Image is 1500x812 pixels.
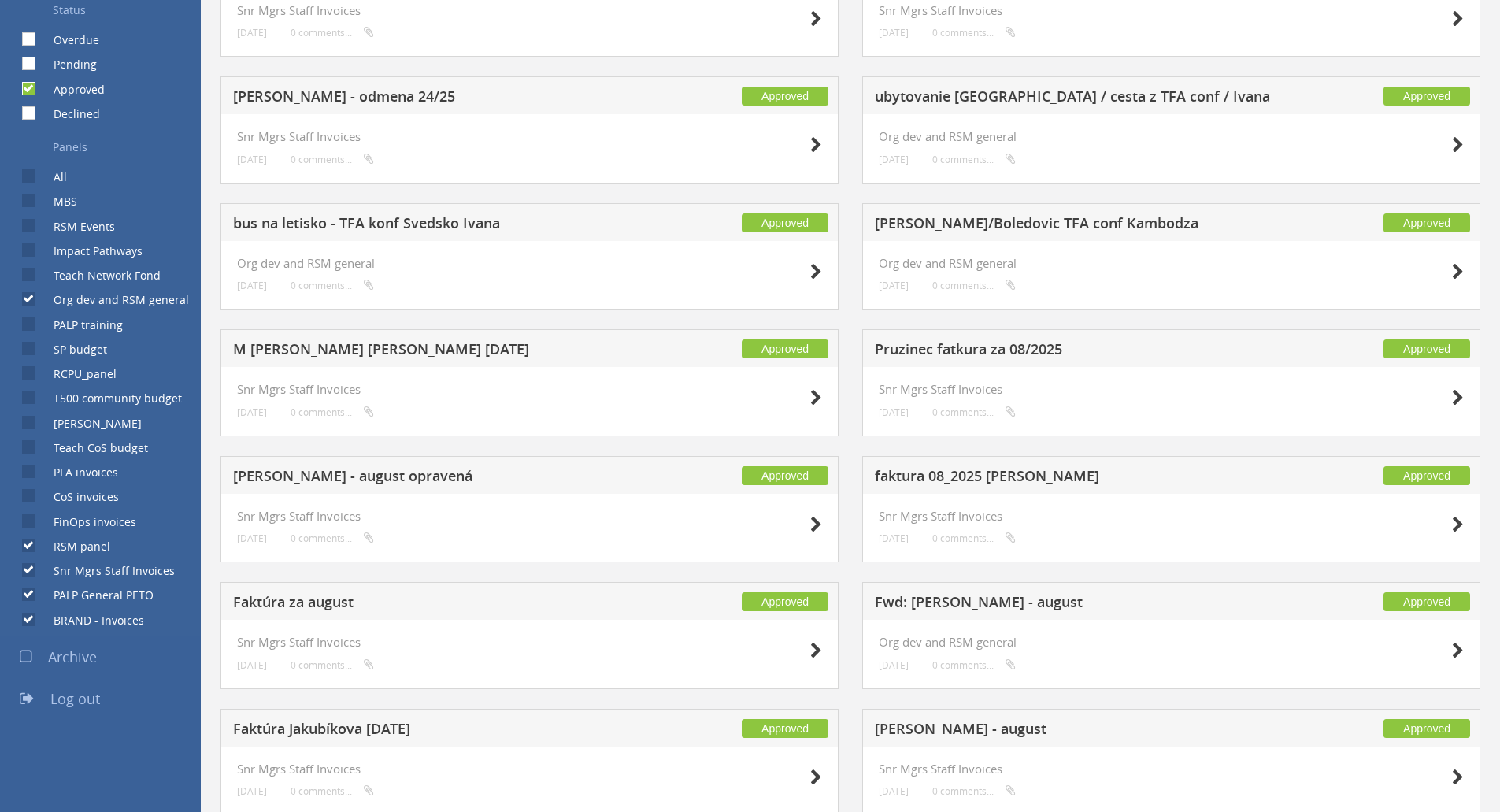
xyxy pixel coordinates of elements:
h4: Snr Mgrs Staff Invoices [237,130,822,143]
h4: Snr Mgrs Staff Invoices [879,762,1464,776]
small: [DATE] [237,154,267,165]
h5: [PERSON_NAME] - august opravená [233,469,648,488]
h4: Snr Mgrs Staff Invoices [879,4,1464,17]
label: PALP training [38,317,123,333]
h5: ubytovanie [GEOGRAPHIC_DATA] / cesta z TFA conf / Ivana [875,89,1290,109]
span: Archive [48,647,97,666]
small: [DATE] [879,406,909,418]
h5: [PERSON_NAME] - odmena 24/25 [233,89,648,109]
small: 0 comments... [932,532,1016,544]
span: Approved [742,466,828,485]
h4: Snr Mgrs Staff Invoices [879,383,1464,396]
label: MBS [38,194,77,209]
h5: faktura 08_2025 [PERSON_NAME] [875,469,1290,488]
span: Approved [742,339,828,358]
h4: Org dev and RSM general [237,257,822,270]
h5: [PERSON_NAME]/Boledovic TFA conf Kambodza [875,216,1290,235]
h5: Pruzinec fatkura za 08/2025 [875,342,1290,362]
h4: Snr Mgrs Staff Invoices [879,510,1464,523]
small: 0 comments... [291,406,374,418]
h5: bus na letisko - TFA konf Svedsko Ivana [233,216,648,235]
h4: Org dev and RSM general [879,130,1464,143]
small: 0 comments... [291,154,374,165]
span: Approved [742,719,828,738]
small: [DATE] [237,406,267,418]
span: Approved [1383,87,1470,106]
small: 0 comments... [932,280,1016,291]
span: Log out [50,689,100,708]
h5: M [PERSON_NAME] [PERSON_NAME] [DATE] [233,342,648,362]
small: 0 comments... [932,154,1016,165]
label: Org dev and RSM general [38,292,189,308]
label: BRAND - Invoices [38,613,144,628]
label: Pending [38,57,97,72]
label: RSM Events [38,219,115,235]
small: 0 comments... [291,280,374,291]
span: Approved [742,213,828,232]
small: [DATE] [237,532,267,544]
small: 0 comments... [291,27,374,39]
label: [PERSON_NAME] [38,416,142,432]
label: SP budget [38,342,107,358]
label: RCPU_panel [38,366,117,382]
label: Snr Mgrs Staff Invoices [38,563,175,579]
small: [DATE] [237,785,267,797]
span: Approved [1383,466,1470,485]
span: Approved [742,592,828,611]
h4: Snr Mgrs Staff Invoices [237,510,822,523]
small: 0 comments... [291,532,374,544]
small: [DATE] [879,659,909,671]
a: Panels [12,134,201,161]
small: [DATE] [879,785,909,797]
small: [DATE] [879,280,909,291]
small: [DATE] [237,280,267,291]
h4: Snr Mgrs Staff Invoices [237,636,822,649]
label: CoS invoices [38,489,119,505]
h5: Faktúra Jakubíkova [DATE] [233,721,648,741]
h4: Snr Mgrs Staff Invoices [237,762,822,776]
label: Overdue [38,32,99,48]
span: Approved [1383,719,1470,738]
small: 0 comments... [932,406,1016,418]
label: Declined [38,106,100,122]
label: RSM panel [38,539,110,554]
h5: Faktúra za august [233,595,648,614]
label: All [38,169,67,185]
label: PALP General PETO [38,588,154,603]
small: 0 comments... [291,659,374,671]
small: [DATE] [879,154,909,165]
h4: Snr Mgrs Staff Invoices [237,4,822,17]
span: Approved [1383,592,1470,611]
label: Teach CoS budget [38,440,148,456]
label: T500 community budget [38,391,182,406]
small: [DATE] [237,659,267,671]
span: Approved [1383,339,1470,358]
label: FinOps invoices [38,514,136,530]
small: [DATE] [237,27,267,39]
small: 0 comments... [932,785,1016,797]
small: 0 comments... [291,785,374,797]
h4: Snr Mgrs Staff Invoices [237,383,822,396]
small: [DATE] [879,532,909,544]
small: 0 comments... [932,27,1016,39]
h5: [PERSON_NAME] - august [875,721,1290,741]
h4: Org dev and RSM general [879,636,1464,649]
label: Teach Network Fond [38,268,161,284]
label: PLA invoices [38,465,118,480]
span: Approved [1383,213,1470,232]
h4: Org dev and RSM general [879,257,1464,270]
label: Approved [38,82,105,98]
h5: Fwd: [PERSON_NAME] - august [875,595,1290,614]
small: 0 comments... [932,659,1016,671]
label: Impact Pathways [38,243,143,259]
small: [DATE] [879,27,909,39]
span: Approved [742,87,828,106]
